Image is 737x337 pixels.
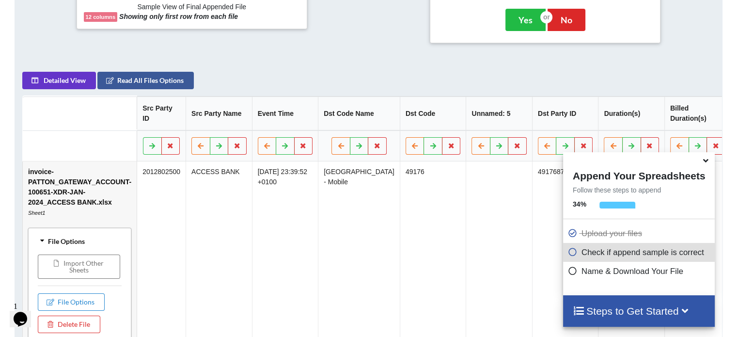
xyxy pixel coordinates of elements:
th: Dst Code Name [318,96,400,130]
th: Dst Code [400,96,466,130]
th: Src Party Name [186,96,252,130]
th: Unnamed: 5 [466,96,532,130]
button: Import Other Sheets [38,255,120,279]
button: Detailed View [22,72,96,89]
b: Showing only first row from each file [119,13,238,20]
i: Sheet1 [28,210,45,216]
h4: Append Your Spreadsheets [563,167,715,182]
h6: Sample View of Final Appended File [84,3,300,13]
button: No [548,9,585,31]
p: Follow these steps to append [563,185,715,195]
p: Check if append sample is correct [568,246,712,258]
b: 12 columns [86,14,116,20]
button: File Options [38,293,105,311]
button: Read All Files Options [97,72,194,89]
th: Billed Duration(s) [664,96,731,130]
th: Src Party ID [137,96,186,130]
th: Event Time [252,96,318,130]
h4: Steps to Get Started [573,305,705,317]
p: Upload your files [568,227,712,240]
p: Name & Download Your File [568,265,712,277]
th: Duration(s) [598,96,664,130]
button: Delete File [38,316,100,333]
b: 34 % [573,200,586,208]
iframe: chat widget [10,298,41,327]
button: Yes [505,9,546,31]
th: Dst Party ID [532,96,598,130]
div: File Options [31,231,128,251]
